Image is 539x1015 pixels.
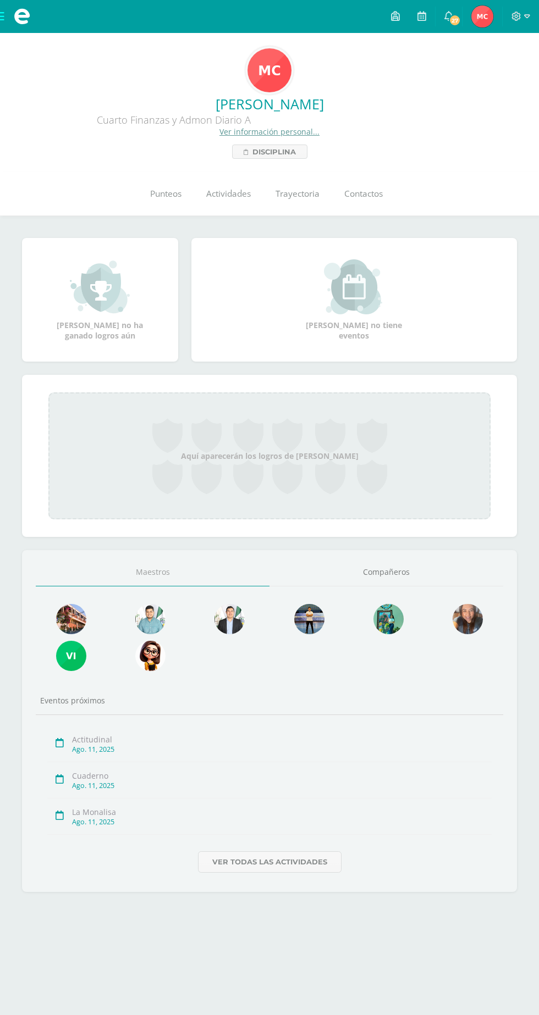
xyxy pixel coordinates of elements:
a: Actividades [194,172,263,216]
span: 27 [449,14,461,26]
span: Punteos [150,188,182,199]
div: Ago. 11, 2025 [72,781,492,790]
span: Contactos [344,188,383,199]
a: [PERSON_NAME] [9,95,530,113]
img: 2a5195d5bcc98d37e95be5160e929d36.png [215,604,245,634]
img: d582243b974c2045ac8dbc0446ec51e5.png [135,641,166,671]
a: Maestros [36,558,269,586]
img: 62c276f9e5707e975a312ba56e3c64d5.png [294,604,324,634]
a: Punteos [137,172,194,216]
div: Cuaderno [72,770,492,781]
div: Aquí aparecerán los logros de [PERSON_NAME] [48,392,491,519]
div: Eventos próximos [36,695,503,706]
img: achievement_small.png [70,259,130,314]
div: Actitudinal [72,734,492,745]
div: Ago. 11, 2025 [72,817,492,827]
a: Contactos [332,172,395,216]
img: 0f63e8005e7200f083a8d258add6f512.png [135,604,166,634]
div: Ago. 11, 2025 [72,745,492,754]
div: [PERSON_NAME] no tiene eventos [299,259,409,341]
img: d53a6cbdd07aaf83c60ff9fb8bbf0950.png [453,604,483,634]
a: Compañeros [269,558,503,586]
img: 7368d688e84aafb8f352c43143377faa.png [248,48,291,92]
a: Disciplina [232,145,307,159]
div: La Monalisa [72,807,492,817]
a: Ver información personal... [219,126,320,137]
div: Cuarto Finanzas y Admon Diario A [9,113,339,126]
img: event_small.png [324,259,384,314]
img: f42db2dd1cd36b3b6e69d82baa85bd48.png [373,604,404,634]
a: Ver todas las actividades [198,851,342,873]
img: e29994105dc3c498302d04bab28faecd.png [56,604,86,634]
img: 86ad762a06db99f3d783afd7c36c2468.png [56,641,86,671]
span: Trayectoria [276,188,320,199]
span: Disciplina [252,145,296,158]
div: [PERSON_NAME] no ha ganado logros aún [45,259,155,341]
a: Trayectoria [263,172,332,216]
img: 69f303fc39f837cd9983a5abc81b3825.png [471,5,493,27]
span: Actividades [206,188,251,199]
